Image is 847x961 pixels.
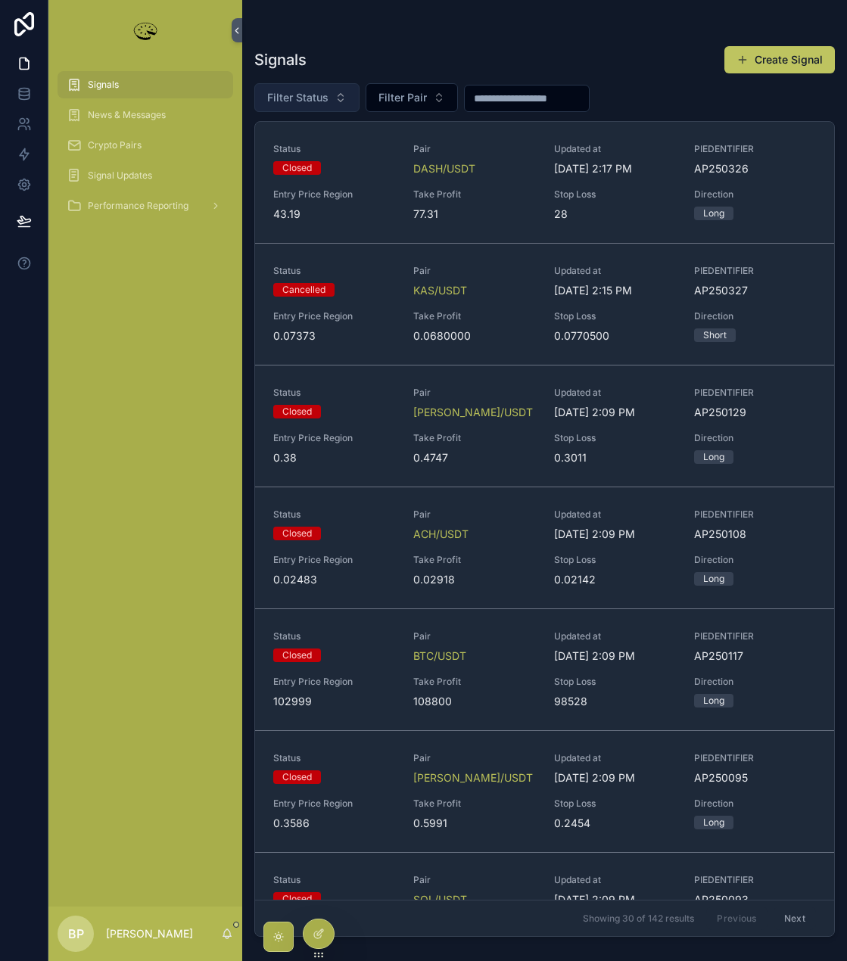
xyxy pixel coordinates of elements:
h1: Signals [254,49,307,70]
span: [DATE] 2:17 PM [554,161,676,176]
span: Updated at [554,265,676,277]
span: PIEDENTIFIER [694,265,816,277]
span: Stop Loss [554,554,676,566]
span: Entry Price Region [273,188,395,201]
a: News & Messages [58,101,233,129]
span: Direction [694,554,816,566]
span: [DATE] 2:09 PM [554,648,676,664]
span: Stop Loss [554,188,676,201]
span: 0.38 [273,450,395,465]
div: Closed [282,405,312,418]
span: [DATE] 2:09 PM [554,770,676,785]
a: StatusCancelledPairKAS/USDTUpdated at[DATE] 2:15 PMPIEDENTIFIERAP250327Entry Price Region0.07373T... [255,244,834,365]
a: [PERSON_NAME]/USDT [413,770,533,785]
span: Pair [413,630,535,642]
span: Take Profit [413,554,535,566]
span: Status [273,265,395,277]
span: Take Profit [413,798,535,810]
div: Closed [282,770,312,784]
a: StatusClosedPairDASH/USDTUpdated at[DATE] 2:17 PMPIEDENTIFIERAP250326Entry Price Region43.19Take ... [255,122,834,244]
span: Direction [694,310,816,322]
span: Filter Pair [378,90,427,105]
span: PIEDENTIFIER [694,752,816,764]
a: SOL/USDT [413,892,467,907]
span: Entry Price Region [273,310,395,322]
span: PIEDENTIFIER [694,508,816,521]
button: Select Button [366,83,458,112]
div: Short [703,328,727,342]
a: Performance Reporting [58,192,233,219]
span: Pair [413,143,535,155]
div: Long [703,694,724,708]
span: Entry Price Region [273,432,395,444]
span: Stop Loss [554,798,676,810]
span: 0.5991 [413,816,535,831]
span: AP250117 [694,648,816,664]
span: PIEDENTIFIER [694,874,816,886]
span: Updated at [554,508,676,521]
span: 0.02483 [273,572,395,587]
div: Long [703,816,724,829]
span: Take Profit [413,310,535,322]
span: BP [68,925,84,943]
a: [PERSON_NAME]/USDT [413,405,533,420]
span: News & Messages [88,109,166,121]
span: 0.02142 [554,572,676,587]
span: AP250095 [694,770,816,785]
img: App logo [130,18,160,42]
span: 0.3011 [554,450,676,465]
span: PIEDENTIFIER [694,387,816,399]
span: 0.07373 [273,328,395,344]
span: [DATE] 2:09 PM [554,527,676,542]
span: 0.3586 [273,816,395,831]
a: StatusClosedPair[PERSON_NAME]/USDTUpdated at[DATE] 2:09 PMPIEDENTIFIERAP250129Entry Price Region0... [255,365,834,487]
span: AP250093 [694,892,816,907]
a: StatusClosedPairBTC/USDTUpdated at[DATE] 2:09 PMPIEDENTIFIERAP250117Entry Price Region102999Take ... [255,609,834,731]
div: Closed [282,527,312,540]
a: ACH/USDT [413,527,469,542]
div: Long [703,207,724,220]
span: Status [273,630,395,642]
span: Direction [694,676,816,688]
a: Crypto Pairs [58,132,233,159]
span: Entry Price Region [273,554,395,566]
span: Stop Loss [554,676,676,688]
span: PIEDENTIFIER [694,143,816,155]
span: Signal Updates [88,169,152,182]
span: Performance Reporting [88,200,188,212]
span: Direction [694,432,816,444]
span: Pair [413,508,535,521]
span: [DATE] 2:15 PM [554,283,676,298]
div: Closed [282,648,312,662]
span: Take Profit [413,676,535,688]
span: AP250108 [694,527,816,542]
span: Pair [413,752,535,764]
span: 0.0770500 [554,328,676,344]
span: Updated at [554,752,676,764]
span: Showing 30 of 142 results [583,913,694,925]
span: 0.2454 [554,816,676,831]
span: Updated at [554,387,676,399]
span: Entry Price Region [273,676,395,688]
span: Crypto Pairs [88,139,142,151]
span: 0.02918 [413,572,535,587]
button: Create Signal [724,46,835,73]
button: Select Button [254,83,360,112]
a: DASH/USDT [413,161,475,176]
span: AP250326 [694,161,816,176]
button: Next [774,907,816,930]
span: Status [273,874,395,886]
span: Updated at [554,874,676,886]
span: AP250129 [694,405,816,420]
p: [PERSON_NAME] [106,926,193,941]
span: Status [273,143,395,155]
div: Closed [282,892,312,906]
span: Pair [413,387,535,399]
span: KAS/USDT [413,283,467,298]
span: Direction [694,188,816,201]
a: StatusClosedPairACH/USDTUpdated at[DATE] 2:09 PMPIEDENTIFIERAP250108Entry Price Region0.02483Take... [255,487,834,609]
